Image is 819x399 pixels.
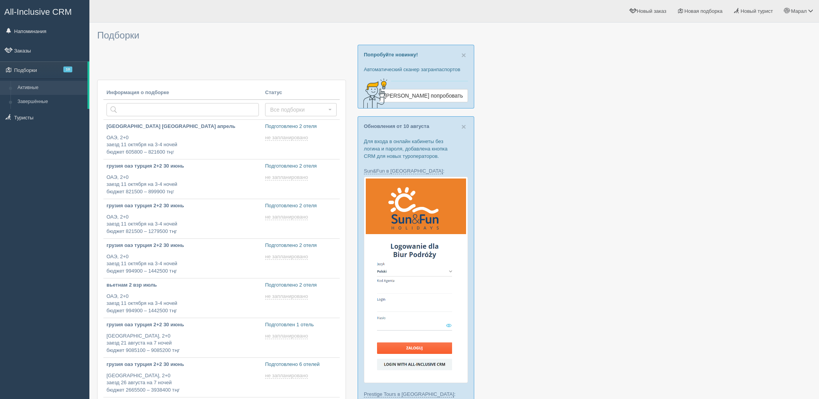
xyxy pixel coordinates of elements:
[265,214,308,220] span: не запланировано
[262,86,340,100] th: Статус
[637,8,666,14] span: Новый заказ
[107,213,259,235] p: ОАЭ, 2+0 заезд 11 октября на 3-4 ночей бюджет 821500 – 1279500 тңг
[265,333,308,339] span: не запланировано
[358,78,389,109] img: creative-idea-2907357.png
[364,123,429,129] a: Обновления от 10 августа
[265,163,337,170] p: Подготовлено 2 отеля
[107,174,259,196] p: ОАЭ, 2+0 заезд 11 октября на 3-4 ночей бюджет 821500 – 899900 тңг
[265,123,337,130] p: Подготовлено 2 отеля
[107,293,259,315] p: ОАЭ, 2+0 заезд 11 октября на 3-4 ночей бюджет 994900 – 1442500 тңг
[364,51,468,58] p: Попробуйте новинку!
[364,177,468,383] img: sun-fun-%D0%BB%D0%BE%D0%B3%D1%96%D0%BD-%D1%87%D0%B5%D1%80%D0%B5%D0%B7-%D1%81%D1%80%D0%BC-%D0%B4%D...
[97,30,139,40] span: Подборки
[461,51,466,59] span: ×
[265,293,309,299] a: не запланировано
[265,373,308,379] span: не запланировано
[364,390,468,398] p: :
[107,253,259,275] p: ОАЭ, 2+0 заезд 11 октября на 3-4 ночей бюджет 994900 – 1442500 тңг
[107,123,259,130] p: [GEOGRAPHIC_DATA] [GEOGRAPHIC_DATA] апрель
[379,89,468,102] a: [PERSON_NAME] попробовать
[461,122,466,131] button: Close
[364,391,454,397] a: Prestige Tours в [GEOGRAPHIC_DATA]
[364,167,468,175] p: :
[791,8,807,14] span: Марал
[63,66,72,72] span: 10
[107,372,259,394] p: [GEOGRAPHIC_DATA], 2+0 заезд 26 августа на 7 ночей бюджет 2665500 – 3938400 тңг
[0,0,89,22] a: All-Inclusive CRM
[4,7,72,17] span: All-Inclusive CRM
[364,168,443,174] a: Sun&Fun в [GEOGRAPHIC_DATA]
[265,174,309,180] a: не запланировано
[103,318,262,357] a: грузия оаэ турция 2+2 30 июнь [GEOGRAPHIC_DATA], 2+0заезд 21 августа на 7 ночейбюджет 9085100 – 9...
[461,122,466,131] span: ×
[685,8,723,14] span: Новая подборка
[270,106,327,114] span: Все подборки
[107,134,259,156] p: ОАЭ, 2+0 заезд 11 октября на 3-4 ночей бюджет 605800 – 821600 тңг
[107,361,259,368] p: грузия оаэ турция 2+2 30 июнь
[265,202,337,210] p: Подготовлено 2 отеля
[265,103,337,116] button: Все подборки
[107,163,259,170] p: грузия оаэ турция 2+2 30 июнь
[14,81,87,95] a: Активные
[740,8,773,14] span: Новый турист
[265,242,337,249] p: Подготовлено 2 отеля
[103,159,262,199] a: грузия оаэ турция 2+2 30 июнь ОАЭ, 2+0заезд 11 октября на 3-4 ночейбюджет 821500 – 899900 тңг
[103,239,262,278] a: грузия оаэ турция 2+2 30 июнь ОАЭ, 2+0заезд 11 октября на 3-4 ночейбюджет 994900 – 1442500 тңг
[265,214,309,220] a: не запланировано
[107,332,259,354] p: [GEOGRAPHIC_DATA], 2+0 заезд 21 августа на 7 ночей бюджет 9085100 – 9085200 тңг
[364,66,468,73] p: Автоматический сканер загранпаспортов
[107,321,259,329] p: грузия оаэ турция 2+2 30 июнь
[265,254,308,260] span: не запланировано
[265,282,337,289] p: Подготовлено 2 отеля
[364,138,468,160] p: Для входа в онлайн кабинеты без логина и пароля, добавлена кнопка CRM для новых туроператоров.
[265,135,308,141] span: не запланировано
[107,103,259,116] input: Поиск по стране или туристу
[265,361,337,368] p: Подготовлено 6 отелей
[265,135,309,141] a: не запланировано
[461,51,466,59] button: Close
[265,174,308,180] span: не запланировано
[107,202,259,210] p: грузия оаэ турция 2+2 30 июнь
[103,86,262,100] th: Информация о подборке
[103,120,262,159] a: [GEOGRAPHIC_DATA] [GEOGRAPHIC_DATA] апрель ОАЭ, 2+0заезд 11 октября на 3-4 ночейбюджет 605800 – 8...
[107,242,259,249] p: грузия оаэ турция 2+2 30 июнь
[265,321,337,329] p: Подготовлен 1 отель
[265,254,309,260] a: не запланировано
[265,373,309,379] a: не запланировано
[103,278,262,318] a: вьетнам 2 взр июль ОАЭ, 2+0заезд 11 октября на 3-4 ночейбюджет 994900 – 1442500 тңг
[265,333,309,339] a: не запланировано
[14,95,87,109] a: Завершённые
[265,293,308,299] span: не запланировано
[103,199,262,238] a: грузия оаэ турция 2+2 30 июнь ОАЭ, 2+0заезд 11 октября на 3-4 ночейбюджет 821500 – 1279500 тңг
[107,282,259,289] p: вьетнам 2 взр июль
[103,358,262,397] a: грузия оаэ турция 2+2 30 июнь [GEOGRAPHIC_DATA], 2+0заезд 26 августа на 7 ночейбюджет 2665500 – 3...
